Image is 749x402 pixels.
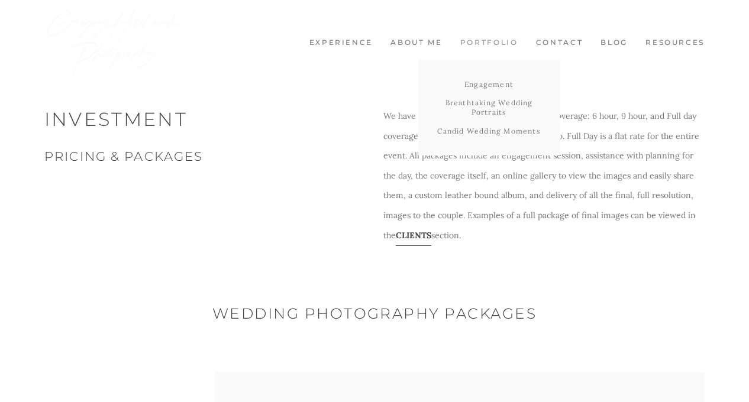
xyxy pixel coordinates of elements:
[44,303,705,325] h2: Wedding Photography Packages
[385,38,448,48] a: About me
[595,38,634,48] a: Blog
[454,38,524,48] a: Portfolio
[396,226,431,247] u: CLIENTS
[44,147,366,165] h3: Pricing & Packages
[44,106,366,133] h1: Investment
[530,38,589,48] a: Contact
[640,38,711,48] a: Resources
[418,75,560,94] a: Engagement
[44,6,186,77] img: Wedding Photographer Boston - Gregory Hitchcock Photography
[396,230,431,241] a: CLIENTS
[383,106,705,246] p: We have three packages based on length of coverage: 6 hour, 9 hour, and Full day coverage; with t...
[418,122,560,141] a: Candid Wedding Moments
[418,93,560,121] a: Breathtaking Wedding Portraits
[304,38,379,48] a: Experience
